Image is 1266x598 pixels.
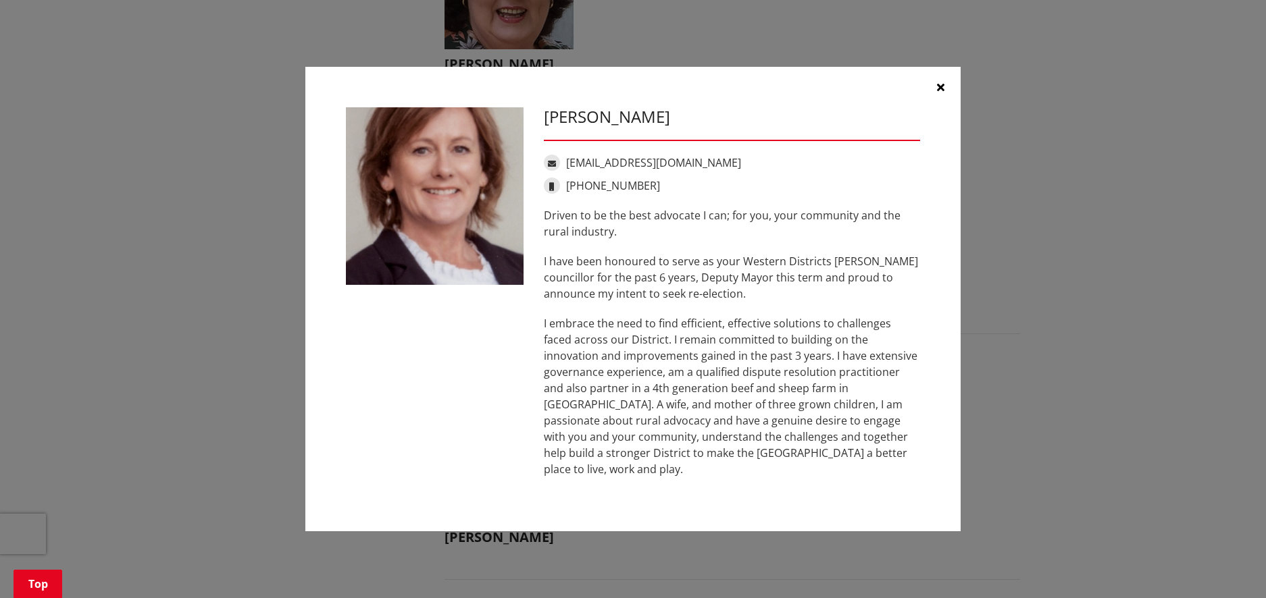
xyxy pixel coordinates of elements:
a: [PHONE_NUMBER] [566,178,660,193]
a: [EMAIL_ADDRESS][DOMAIN_NAME] [566,155,741,170]
iframe: Messenger Launcher [1204,541,1252,590]
h3: [PERSON_NAME] [544,107,920,127]
a: Top [14,570,62,598]
img: WO-W-WD__EYRE_C__6piwf [346,107,524,285]
p: I have been honoured to serve as your Western Districts [PERSON_NAME] councillor for the past 6 y... [544,253,920,302]
p: I embrace the need to find efficient, effective solutions to challenges faced across our District... [544,315,920,477]
p: Driven to be the best advocate I can; for you, your community and the rural industry. [544,207,920,240]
